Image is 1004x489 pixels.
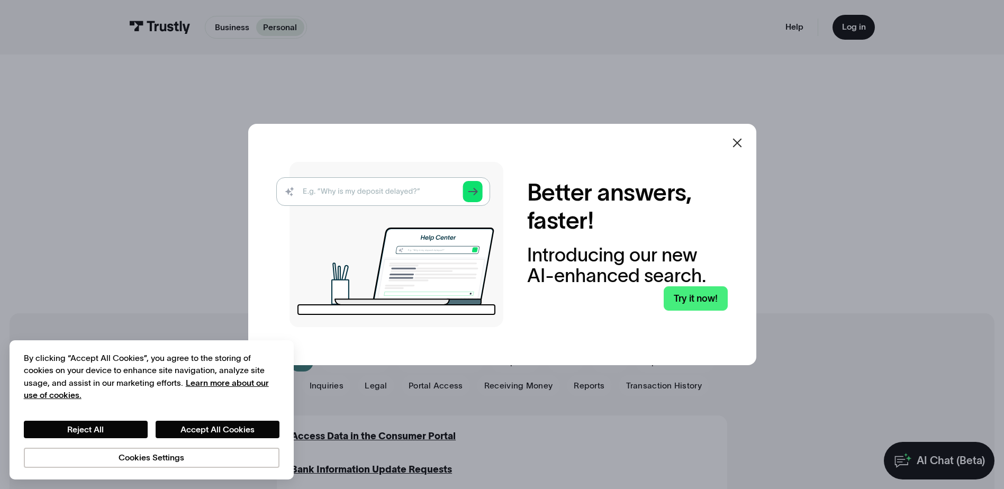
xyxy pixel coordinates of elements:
h2: Better answers, faster! [527,178,728,235]
div: By clicking “Accept All Cookies”, you agree to the storing of cookies on your device to enhance s... [24,352,279,402]
div: Privacy [24,352,279,468]
div: Introducing our new AI-enhanced search. [527,245,728,286]
button: Reject All [24,421,148,439]
button: Cookies Settings [24,448,279,468]
a: Try it now! [664,286,728,311]
div: Cookie banner [10,340,294,480]
button: Accept All Cookies [156,421,279,439]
